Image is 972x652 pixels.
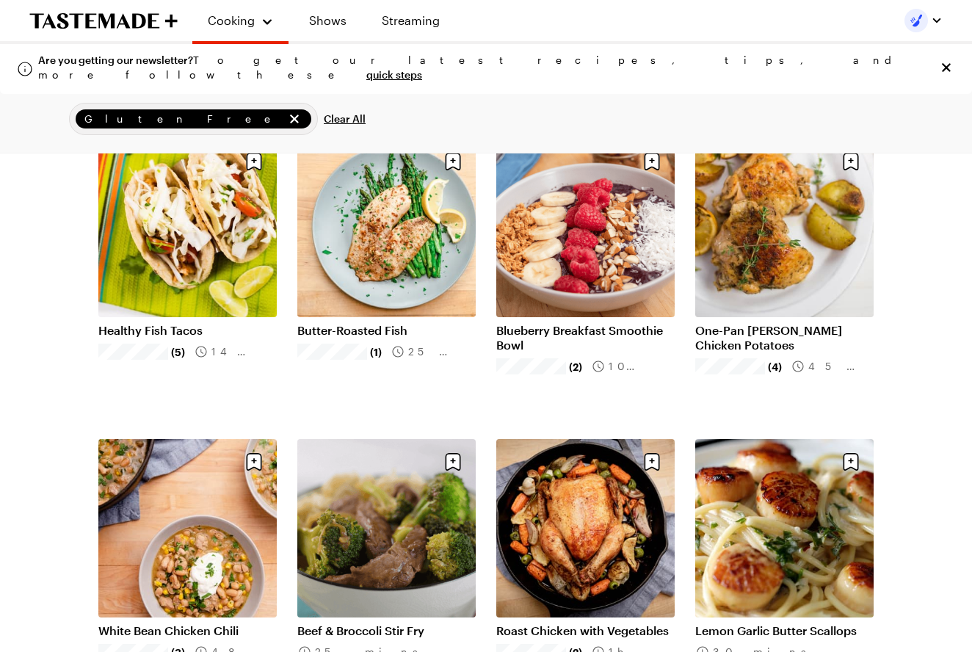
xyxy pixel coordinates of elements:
[240,448,268,476] button: Save recipe
[638,148,666,175] button: Save recipe
[366,68,422,81] a: quick steps
[496,623,675,638] a: Roast Chicken with Vegetables
[904,9,943,32] button: Profile picture
[29,12,178,29] a: To Tastemade Home Page
[837,148,865,175] button: Save recipe
[38,53,926,82] div: To get our latest recipes, tips, and more follow these
[208,13,255,27] span: Cooking
[439,448,467,476] button: Save recipe
[286,111,302,127] button: remove Gluten Free
[837,448,865,476] button: Save recipe
[297,323,476,338] a: Butter-Roasted Fish
[496,323,675,352] a: Blueberry Breakfast Smoothie Bowl
[638,448,666,476] button: Save recipe
[98,323,277,338] a: Healthy Fish Tacos
[98,623,277,638] a: White Bean Chicken Chili
[297,623,476,638] a: Beef & Broccoli Stir Fry
[240,148,268,175] button: Save recipe
[695,323,874,352] a: One-Pan [PERSON_NAME] Chicken Potatoes
[38,54,193,66] span: Are you getting our newsletter?
[904,9,928,32] img: Profile picture
[938,59,954,76] button: Close info alert
[84,111,283,127] span: Gluten Free
[695,623,874,638] a: Lemon Garlic Butter Scallops
[324,112,366,126] span: Clear All
[207,6,274,35] button: Cooking
[324,103,366,135] button: Clear All
[439,148,467,175] button: Save recipe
